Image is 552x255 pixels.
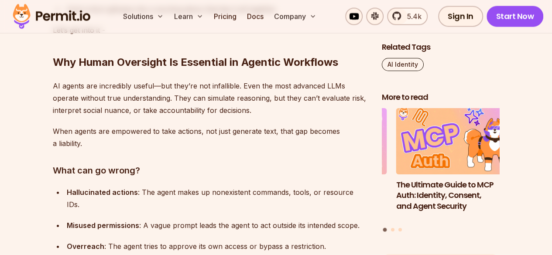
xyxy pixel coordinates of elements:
[396,179,514,211] h3: The Ultimate Guide to MCP Auth: Identity, Consent, and Agent Security
[67,186,368,211] div: : The agent makes up nonexistent commands, tools, or resource IDs.
[396,108,514,223] a: The Ultimate Guide to MCP Auth: Identity, Consent, and Agent SecurityThe Ultimate Guide to MCP Au...
[269,108,387,223] li: 3 of 3
[396,108,514,174] img: The Ultimate Guide to MCP Auth: Identity, Consent, and Agent Security
[67,188,138,197] strong: Hallucinated actions
[67,240,368,252] div: : The agent tries to approve its own access or bypass a restriction.
[271,8,320,25] button: Company
[382,108,500,233] div: Posts
[171,8,207,25] button: Learn
[67,221,139,230] strong: Misused permissions
[387,8,428,25] a: 5.4k
[269,108,387,174] img: Delegating AI Permissions to Human Users with Permit.io’s Access Request MCP
[9,2,94,31] img: Permit logo
[67,242,104,251] strong: Overreach
[243,8,267,25] a: Docs
[383,228,387,232] button: Go to slide 1
[53,20,368,69] h2: Why Human Oversight Is Essential in Agentic Workflows
[120,8,167,25] button: Solutions
[269,179,387,222] h3: Delegating AI Permissions to Human Users with [DOMAIN_NAME]’s Access Request MCP
[382,92,500,103] h2: More to read
[391,228,394,231] button: Go to slide 2
[396,108,514,223] li: 1 of 3
[382,58,424,71] a: AI Identity
[53,80,368,116] p: AI agents are incredibly useful—but they’re not infallible. Even the most advanced LLMs operate w...
[67,219,368,231] div: : A vague prompt leads the agent to act outside its intended scope.
[53,125,368,150] p: When agents are empowered to take actions, not just generate text, that gap becomes a liability.
[398,228,402,231] button: Go to slide 3
[438,6,483,27] a: Sign In
[53,163,368,177] h3: What can go wrong?
[210,8,240,25] a: Pricing
[382,42,500,53] h2: Related Tags
[487,6,544,27] a: Start Now
[402,11,422,22] span: 5.4k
